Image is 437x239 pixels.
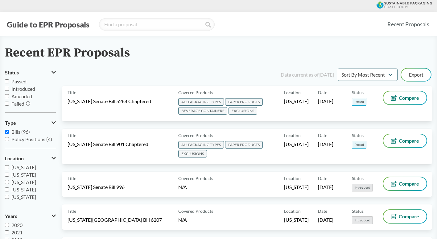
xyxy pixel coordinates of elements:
span: Type [5,120,16,126]
span: Passed [352,98,366,106]
span: PAPER PRODUCTS [225,98,263,106]
span: Date [318,89,327,96]
span: PAPER PRODUCTS [225,141,263,149]
span: [US_STATE][GEOGRAPHIC_DATA] Bill 6207 [68,216,162,223]
span: Compare [399,214,419,219]
span: Covered Products [178,89,213,96]
span: N/A [178,184,187,190]
span: Title [68,175,76,182]
input: [US_STATE] [5,195,9,199]
span: Compare [399,95,419,100]
input: Passed [5,79,9,83]
h2: Recent EPR Proposals [5,46,130,60]
span: [US_STATE] [11,179,36,185]
span: Date [318,132,327,139]
input: [US_STATE] [5,180,9,184]
button: Export [401,69,431,81]
span: Amended [11,93,32,99]
span: Status [352,132,364,139]
button: Compare [383,177,427,190]
button: Status [5,67,56,78]
span: Location [284,175,301,182]
span: Status [352,208,364,214]
span: [US_STATE] Senate Bill 5284 Chaptered [68,98,151,105]
input: Bills (96) [5,130,9,134]
input: Policy Positions (4) [5,137,9,141]
span: Bills (96) [11,129,30,135]
span: Location [5,156,24,161]
span: Title [68,89,76,96]
span: Compare [399,138,419,143]
input: 2020 [5,223,9,227]
span: Passed [352,141,366,149]
span: Location [284,132,301,139]
span: Covered Products [178,132,213,139]
input: Introduced [5,87,9,91]
span: Years [5,213,17,219]
span: [US_STATE] [11,187,36,192]
div: Data current as of [DATE] [281,71,334,78]
span: Introduced [352,184,373,191]
span: Status [5,70,19,75]
span: [US_STATE] Senate Bill 901 Chaptered [68,141,148,148]
span: [US_STATE] [284,141,309,148]
span: Passed [11,78,27,84]
span: Status [352,175,364,182]
span: 2020 [11,222,23,228]
button: Compare [383,134,427,147]
span: EXCLUSIONS [178,150,207,157]
span: Location [284,208,301,214]
span: N/A [178,217,187,223]
input: Find a proposal [99,18,215,31]
span: [US_STATE] [11,164,36,170]
input: Amended [5,94,9,98]
input: Failed [5,102,9,106]
span: [DATE] [318,141,333,148]
span: Title [68,132,76,139]
span: [DATE] [318,98,333,105]
button: Location [5,153,56,164]
span: Date [318,208,327,214]
span: [DATE] [318,216,333,223]
input: [US_STATE] [5,165,9,169]
span: EXCLUSIONS [229,107,257,115]
span: Location [284,89,301,96]
span: [US_STATE] [11,194,36,200]
button: Compare [383,210,427,223]
span: [US_STATE] [284,184,309,191]
span: [US_STATE] [284,98,309,105]
span: ALL PACKAGING TYPES [178,98,224,106]
span: [US_STATE] Senate Bill 996 [68,184,125,191]
span: Date [318,175,327,182]
span: 2021 [11,229,23,235]
span: Compare [399,181,419,186]
a: Recent Proposals [385,17,432,31]
input: [US_STATE] [5,173,9,177]
span: Covered Products [178,175,213,182]
span: Covered Products [178,208,213,214]
input: [US_STATE] [5,187,9,191]
span: ALL PACKAGING TYPES [178,141,224,149]
button: Guide to EPR Proposals [5,19,91,29]
span: [US_STATE] [284,216,309,223]
button: Years [5,211,56,221]
input: 2021 [5,230,9,234]
span: [DATE] [318,184,333,191]
span: Introduced [11,86,35,92]
span: Status [352,89,364,96]
button: Type [5,118,56,128]
span: [US_STATE] [11,172,36,178]
span: Failed [11,101,24,107]
span: Policy Positions (4) [11,136,52,142]
span: Introduced [352,216,373,224]
button: Compare [383,91,427,104]
span: BEVERAGE CONTAINERS [178,107,227,115]
span: Title [68,208,76,214]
